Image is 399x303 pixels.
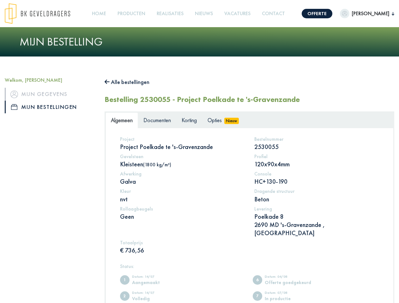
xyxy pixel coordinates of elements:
div: Datum: 07/08 [265,291,317,296]
span: Documenten [143,116,171,124]
div: In productie [265,296,317,301]
h5: Welkom, [PERSON_NAME] [5,77,95,83]
h1: Mijn bestelling [20,35,380,49]
p: nvt [120,195,245,203]
h5: Totaalprijs [120,240,245,246]
p: Kleisteen [120,160,245,168]
h5: Kleur [120,188,245,194]
div: Aangemaakt [132,280,184,285]
a: Home [89,7,109,21]
ul: Tabs [106,112,393,128]
h2: Bestelling 2530055 - Project Poelkade te 's-Gravenzande [105,95,300,104]
div: Offerte goedgekeurd [265,280,317,285]
div: Datum: 04/08 [265,275,317,280]
span: [PERSON_NAME] [349,10,392,17]
a: Nieuws [192,7,215,21]
p: Beton [254,195,379,203]
p: € 736,56 [120,246,245,254]
h5: Bestelnummer [254,136,379,142]
span: Algemeen [111,116,133,124]
p: 120x90x4mm [254,160,379,168]
p: Geen [120,212,245,221]
span: Volledig [120,291,130,301]
h5: Status: [120,263,379,269]
h5: Project [120,136,245,142]
p: 2530055 [254,143,379,151]
div: Datum: 14/07 [132,275,184,280]
a: iconMijn gegevens [5,88,95,100]
span: Korting [182,116,197,124]
h5: Levering [254,206,379,212]
div: Volledig [132,296,184,301]
p: Poelkade 8 2690 MD 's-Gravenzande , [GEOGRAPHIC_DATA] [254,212,379,237]
h5: Profiel [254,153,379,159]
span: (1800 kg/m³) [143,162,171,168]
span: Opties [208,116,222,124]
img: dummypic.png [340,9,349,18]
h5: Console [254,171,379,177]
button: Alle bestellingen [105,77,149,87]
h5: Afwerking [120,171,245,177]
a: Realisaties [154,7,186,21]
h5: Rollaagbeugels [120,206,245,212]
div: Datum: 14/07 [132,291,184,296]
a: Contact [259,7,287,21]
a: Offerte [302,9,332,18]
img: icon [10,91,18,98]
a: Producten [115,7,148,21]
a: iconMijn bestellingen [5,101,95,113]
button: [PERSON_NAME] [340,9,394,18]
p: HC+130-190 [254,177,379,186]
h5: Dragende structuur [254,188,379,194]
img: logo [5,3,70,24]
img: icon [11,104,17,110]
p: Project Poelkade te 's-Gravenzande [120,143,245,151]
p: Galva [120,177,245,186]
span: In productie [253,291,262,301]
span: Aangemaakt [120,275,130,285]
span: Nieuw [224,118,239,124]
a: Vacatures [222,7,253,21]
span: Offerte goedgekeurd [253,275,262,285]
h5: Gevelsteen [120,153,245,159]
